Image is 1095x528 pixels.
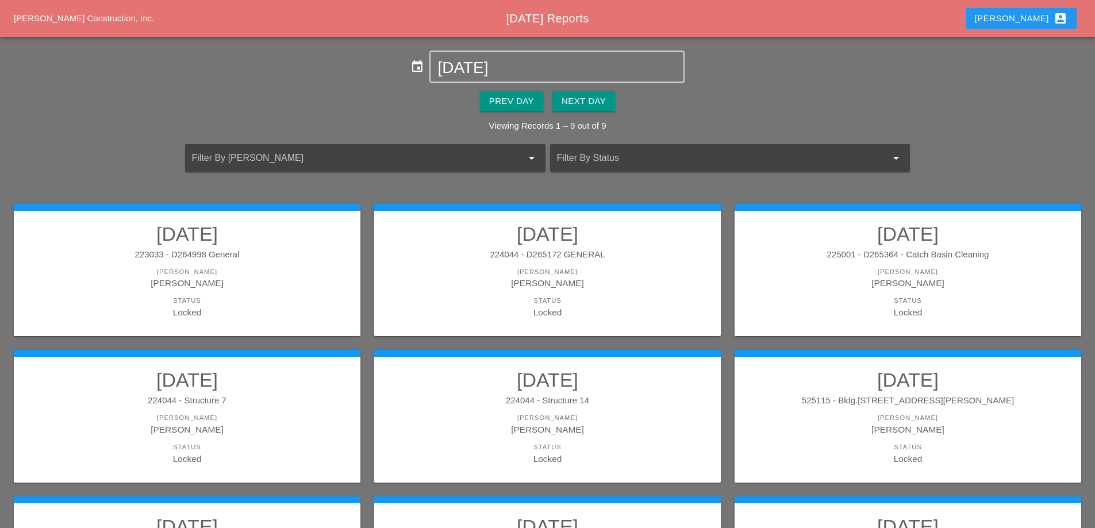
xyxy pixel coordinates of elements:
div: [PERSON_NAME] [386,413,709,423]
div: [PERSON_NAME] [746,423,1070,436]
i: event [410,60,424,74]
a: [DATE]224044 - Structure 7[PERSON_NAME][PERSON_NAME]StatusLocked [25,368,349,465]
i: arrow_drop_down [889,151,903,165]
div: Status [25,442,349,452]
a: [DATE]223033 - D264998 General[PERSON_NAME][PERSON_NAME]StatusLocked [25,222,349,319]
div: Locked [386,306,709,319]
div: [PERSON_NAME] [25,267,349,277]
div: 225001 - D265364 - Catch Basin Cleaning [746,248,1070,261]
div: [PERSON_NAME] [386,267,709,277]
a: [DATE]224044 - Structure 14[PERSON_NAME][PERSON_NAME]StatusLocked [386,368,709,465]
div: [PERSON_NAME] [25,423,349,436]
div: [PERSON_NAME] [975,11,1067,25]
div: Status [386,442,709,452]
div: [PERSON_NAME] [386,276,709,290]
div: [PERSON_NAME] [25,276,349,290]
h2: [DATE] [25,368,349,391]
div: Next Day [562,95,606,108]
div: 224044 - D265172 GENERAL [386,248,709,261]
i: arrow_drop_down [525,151,539,165]
button: Prev Day [480,91,543,111]
a: [PERSON_NAME] Construction, Inc. [14,13,154,23]
a: [DATE]225001 - D265364 - Catch Basin Cleaning[PERSON_NAME][PERSON_NAME]StatusLocked [746,222,1070,319]
div: Locked [746,306,1070,319]
h2: [DATE] [746,368,1070,391]
h2: [DATE] [386,222,709,245]
div: Locked [746,452,1070,465]
div: [PERSON_NAME] [746,267,1070,277]
i: account_box [1054,11,1067,25]
h2: [DATE] [386,368,709,391]
div: [PERSON_NAME] [25,413,349,423]
div: Status [746,442,1070,452]
a: [DATE]525115 - Bldg.[STREET_ADDRESS][PERSON_NAME][PERSON_NAME][PERSON_NAME]StatusLocked [746,368,1070,465]
button: [PERSON_NAME] [966,8,1077,29]
div: [PERSON_NAME] [746,413,1070,423]
button: Next Day [552,91,615,111]
div: Status [25,296,349,306]
div: Status [746,296,1070,306]
div: Locked [386,452,709,465]
div: 525115 - Bldg.[STREET_ADDRESS][PERSON_NAME] [746,394,1070,407]
span: [DATE] Reports [506,12,589,25]
div: 224044 - Structure 7 [25,394,349,407]
div: Status [386,296,709,306]
h2: [DATE] [25,222,349,245]
div: [PERSON_NAME] [386,423,709,436]
h2: [DATE] [746,222,1070,245]
div: Locked [25,306,349,319]
a: [DATE]224044 - D265172 GENERAL[PERSON_NAME][PERSON_NAME]StatusLocked [386,222,709,319]
div: 224044 - Structure 14 [386,394,709,407]
div: 223033 - D264998 General [25,248,349,261]
div: Locked [25,452,349,465]
div: Prev Day [489,95,534,108]
div: [PERSON_NAME] [746,276,1070,290]
input: Select Date [437,59,676,77]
